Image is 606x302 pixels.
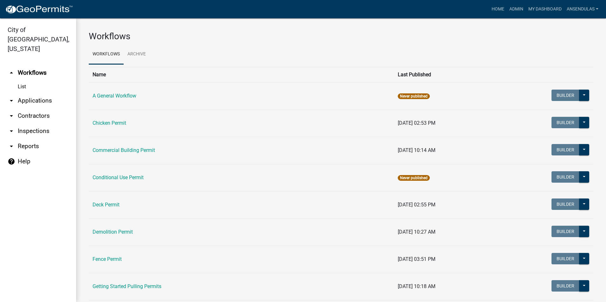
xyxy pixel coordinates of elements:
a: Chicken Permit [93,120,126,126]
a: Fence Permit [93,256,122,262]
span: Never published [398,175,430,181]
i: arrow_drop_up [8,69,15,77]
span: [DATE] 10:18 AM [398,283,435,289]
h3: Workflows [89,31,593,42]
a: Getting Started Pulling Permits [93,283,161,289]
a: Commercial Building Permit [93,147,155,153]
a: My Dashboard [526,3,564,15]
th: Name [89,67,394,82]
i: arrow_drop_down [8,97,15,104]
button: Builder [551,117,579,128]
span: [DATE] 02:53 PM [398,120,435,126]
a: Conditional Use Permit [93,174,144,180]
a: Deck Permit [93,202,119,208]
i: help [8,158,15,165]
a: ansendulas [564,3,601,15]
button: Builder [551,226,579,237]
button: Builder [551,198,579,210]
button: Builder [551,253,579,264]
span: [DATE] 10:14 AM [398,147,435,153]
a: Home [489,3,507,15]
th: Last Published [394,67,493,82]
a: Demolition Permit [93,229,133,235]
button: Builder [551,171,579,183]
i: arrow_drop_down [8,142,15,150]
button: Builder [551,144,579,155]
i: arrow_drop_down [8,127,15,135]
button: Builder [551,90,579,101]
i: arrow_drop_down [8,112,15,120]
a: A General Workflow [93,93,136,99]
span: [DATE] 10:27 AM [398,229,435,235]
a: Admin [507,3,526,15]
button: Builder [551,280,579,292]
a: Archive [124,44,150,65]
span: Never published [398,93,430,99]
span: [DATE] 03:51 PM [398,256,435,262]
span: [DATE] 02:55 PM [398,202,435,208]
a: Workflows [89,44,124,65]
